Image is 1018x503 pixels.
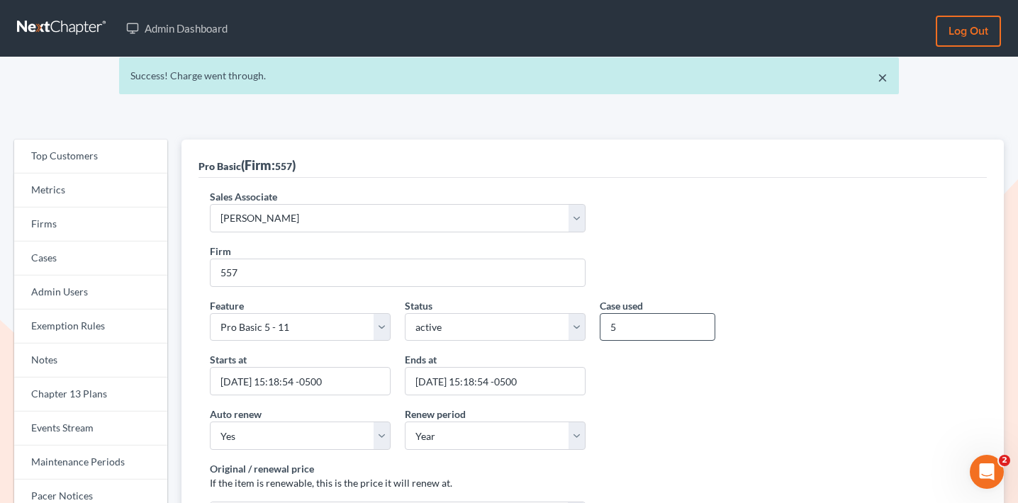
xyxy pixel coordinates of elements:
p: If the item is renewable, this is the price it will renew at. [210,476,586,490]
iframe: Intercom live chat [970,455,1004,489]
input: 1234 [210,259,586,287]
a: Exemption Rules [14,310,167,344]
a: Cases [14,242,167,276]
a: Metrics [14,174,167,208]
span: 2 [999,455,1010,466]
label: Auto renew [210,407,262,422]
label: Case used [600,298,643,313]
input: MM/DD/YYYY [405,367,586,395]
a: Events Stream [14,412,167,446]
label: Status [405,298,432,313]
label: Feature [210,298,244,313]
a: Firms [14,208,167,242]
a: Admin Dashboard [119,16,235,41]
a: Log out [936,16,1001,47]
a: Maintenance Periods [14,446,167,480]
a: Top Customers [14,140,167,174]
a: × [878,69,888,86]
label: Original / renewal price [210,461,314,476]
span: 557 [275,160,292,172]
a: Admin Users [14,276,167,310]
span: Pro Basic [198,160,241,172]
div: Success! Charge went through. [130,69,888,83]
a: Notes [14,344,167,378]
label: Firm [210,244,231,259]
input: MM/DD/YYYY [210,367,391,395]
a: Chapter 13 Plans [14,378,167,412]
label: Sales Associate [210,189,277,204]
label: Ends at [405,352,437,367]
label: Starts at [210,352,247,367]
div: (Firm: ) [198,157,296,174]
input: 0 [600,313,715,341]
label: Renew period [405,407,466,422]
